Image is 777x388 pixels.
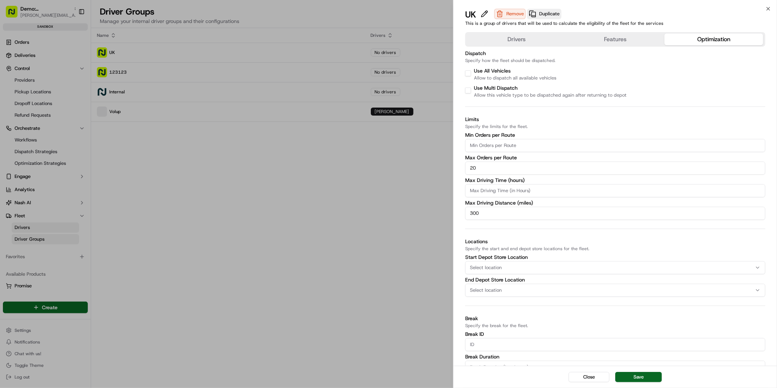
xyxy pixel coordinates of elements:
[465,331,765,337] label: Break ID
[15,163,56,170] span: Knowledge Base
[4,160,59,173] a: 📗Knowledge Base
[60,113,63,119] span: •
[465,184,765,197] input: Max Driving Time (in Hours)
[465,58,765,63] p: Specify how the fleet should be dispatched.
[615,372,662,382] button: Save
[51,181,88,186] a: Powered byPylon
[465,354,765,359] label: Break Duration
[569,372,609,382] button: Close
[465,315,765,322] h3: Break
[7,70,20,83] img: 1736555255976-a54dd68f-1ca7-489b-9aae-adbdc363a1c4
[465,20,765,26] p: This is a group of drivers that will be used to calculate the eligibility of the fleet for the se...
[664,34,763,45] button: Optimization
[124,72,133,81] button: Start new chat
[465,155,765,160] label: Max Orders per Route
[465,246,765,252] p: Specify the start and end depot store locations for the fleet.
[7,164,13,170] div: 📗
[465,116,765,123] h3: Limits
[72,181,88,186] span: Pylon
[465,238,765,245] h3: Locations
[465,261,765,274] button: Select location
[465,284,765,297] button: Select location
[566,34,665,45] button: Features
[23,133,59,139] span: [PERSON_NAME]
[470,264,502,271] span: Select location
[465,277,765,282] label: End Depot Store Location
[7,106,19,118] img: Frederick Szydlowski
[64,113,79,119] span: [DATE]
[7,126,19,137] img: Grace Nketiah
[465,139,765,152] input: Min Orders per Route
[60,133,63,139] span: •
[474,67,511,74] label: Use All Vehicles
[7,29,133,41] p: Welcome 👋
[465,255,765,260] label: Start Depot Store Location
[474,76,556,81] p: Allow to dispatch all available vehicles
[465,162,765,175] input: Max Orders per Route
[33,70,119,77] div: Start new chat
[474,85,518,91] label: Use Multi Dispatch
[7,95,49,101] div: Past conversations
[7,7,22,22] img: Nash
[15,133,20,139] img: 1736555255976-a54dd68f-1ca7-489b-9aae-adbdc363a1c4
[465,361,765,374] input: Break Duration (in minutes)
[62,164,67,170] div: 💻
[465,207,765,220] input: Max Driving Distance (in Miles)
[465,338,765,351] input: ID
[64,133,79,139] span: [DATE]
[474,93,627,98] p: Allow this vehicle type to be dispatched again after returning to depot
[465,178,765,183] label: Max Driving Time (hours)
[23,113,59,119] span: [PERSON_NAME]
[527,9,561,20] button: Duplicate
[113,93,133,102] button: See all
[465,323,765,329] p: Specify the break for the fleet.
[15,70,28,83] img: 4920774857489_3d7f54699973ba98c624_72.jpg
[494,9,526,19] button: Remove
[33,77,100,83] div: We're available if you need us!
[465,132,765,137] label: Min Orders per Route
[465,200,765,205] label: Max Driving Distance (miles)
[527,9,561,19] button: Duplicate
[59,160,120,173] a: 💻API Documentation
[494,9,526,20] button: Remove
[465,50,765,57] h3: Dispatch
[69,163,117,170] span: API Documentation
[465,124,765,129] p: Specify the limits for the fleet.
[470,287,502,294] span: Select location
[19,47,131,55] input: Got a question? Start typing here...
[467,34,566,45] button: Drivers
[465,9,493,20] div: UK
